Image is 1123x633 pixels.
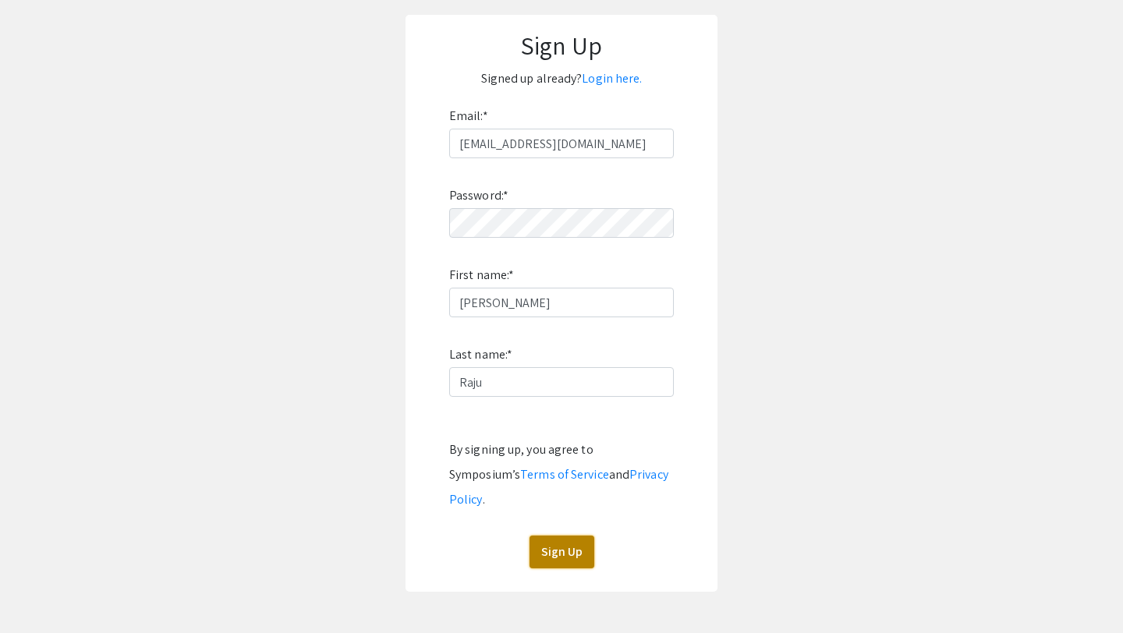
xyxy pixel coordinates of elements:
[449,104,488,129] label: Email:
[449,183,508,208] label: Password:
[449,437,674,512] div: By signing up, you agree to Symposium’s and .
[520,466,609,483] a: Terms of Service
[582,70,642,87] a: Login here.
[449,342,512,367] label: Last name:
[530,536,594,568] button: Sign Up
[421,30,702,60] h1: Sign Up
[12,563,66,621] iframe: Chat
[421,66,702,91] p: Signed up already?
[449,263,514,288] label: First name:
[449,466,668,507] a: Privacy Policy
